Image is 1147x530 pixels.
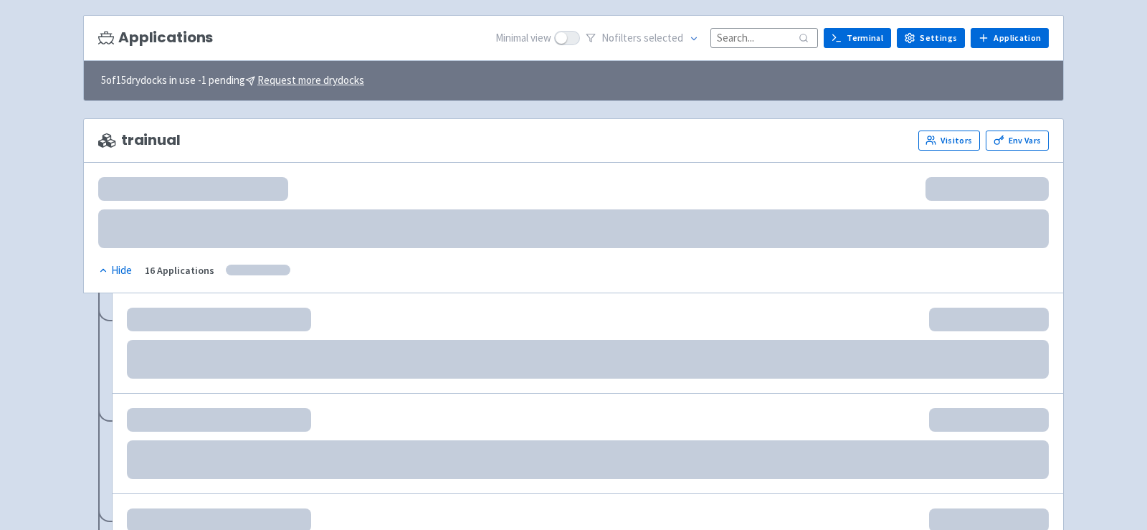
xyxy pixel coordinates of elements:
span: Minimal view [495,30,551,47]
span: trainual [98,132,181,148]
span: selected [644,31,683,44]
a: Env Vars [986,131,1049,151]
a: Visitors [918,131,980,151]
a: Application [971,28,1049,48]
a: Settings [897,28,965,48]
button: Hide [98,262,133,279]
div: Hide [98,262,132,279]
div: 16 Applications [145,262,214,279]
input: Search... [710,28,818,47]
u: Request more drydocks [257,73,364,87]
h3: Applications [98,29,213,46]
span: No filter s [601,30,683,47]
a: Terminal [824,28,891,48]
span: 5 of 15 drydocks in use - 1 pending [101,72,364,89]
